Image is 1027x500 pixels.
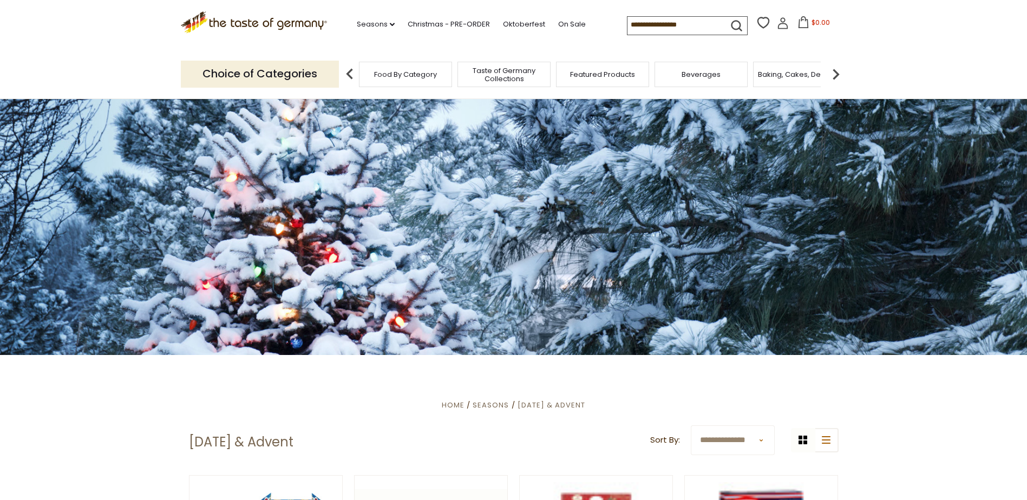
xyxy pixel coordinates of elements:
a: Baking, Cakes, Desserts [758,70,842,78]
button: $0.00 [791,16,837,32]
a: Seasons [357,18,395,30]
a: Beverages [682,70,721,78]
a: Oktoberfest [503,18,545,30]
a: Food By Category [374,70,437,78]
p: Choice of Categories [181,61,339,87]
img: next arrow [825,63,847,85]
a: Taste of Germany Collections [461,67,547,83]
span: $0.00 [812,18,830,27]
a: Seasons [473,400,509,410]
a: Featured Products [570,70,635,78]
a: Home [442,400,465,410]
a: Christmas - PRE-ORDER [408,18,490,30]
img: previous arrow [339,63,361,85]
a: [DATE] & Advent [518,400,585,410]
a: On Sale [558,18,586,30]
label: Sort By: [650,433,680,447]
h1: [DATE] & Advent [189,434,293,450]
